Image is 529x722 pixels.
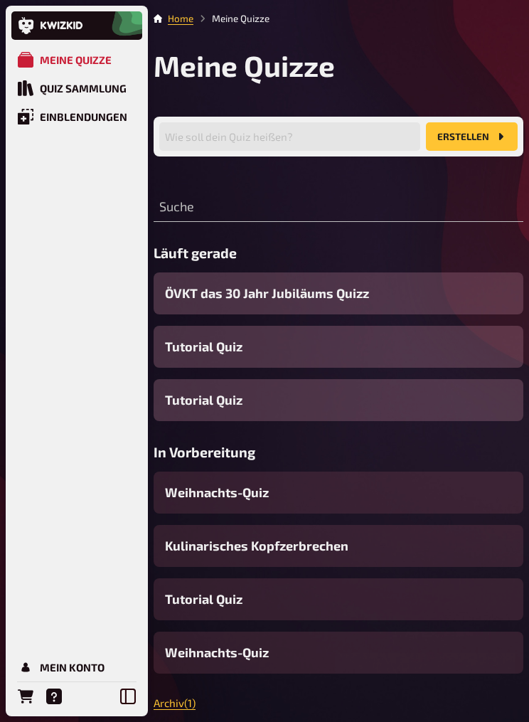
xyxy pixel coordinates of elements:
[154,48,523,83] h1: Meine Quizze
[154,245,523,261] h3: Läuft gerade
[40,53,112,66] div: Meine Quizze
[165,391,242,410] span: Tutorial Quiz
[154,472,523,514] a: Weihnachts-Quiz
[154,525,523,567] a: Kulinarisches Kopfzerbrechen
[168,11,193,26] li: Home
[154,379,523,421] a: Tutorial Quiz
[154,696,196,709] a: Archiv(1)
[168,13,193,24] a: Home
[40,110,127,123] div: Einblendungen
[40,661,105,674] div: Mein Konto
[165,643,269,662] span: Weihnachts-Quiz
[11,653,142,681] a: Mein Konto
[165,337,242,356] span: Tutorial Quiz
[154,272,523,314] a: ÖVKT das 30 Jahr Jubiläums Quizz
[154,326,523,368] a: Tutorial Quiz
[11,682,40,711] a: Bestellungen
[154,193,523,222] input: Suche
[165,536,348,556] span: Kulinarisches Kopfzerbrechen
[40,82,127,95] div: Quiz Sammlung
[11,74,142,102] a: Quiz Sammlung
[165,483,269,502] span: Weihnachts-Quiz
[154,444,523,460] h3: In Vorbereitung
[40,682,68,711] a: Hilfe
[165,590,242,609] span: Tutorial Quiz
[154,578,523,620] a: Tutorial Quiz
[11,102,142,131] a: Einblendungen
[11,46,142,74] a: Meine Quizze
[159,122,420,151] input: Wie soll dein Quiz heißen?
[426,122,518,151] button: Erstellen
[154,632,523,674] a: Weihnachts-Quiz
[193,11,269,26] li: Meine Quizze
[165,284,369,303] span: ÖVKT das 30 Jahr Jubiläums Quizz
